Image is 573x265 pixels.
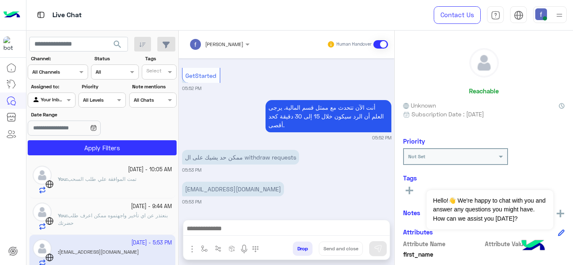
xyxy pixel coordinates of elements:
[215,245,221,252] img: Trigger scenario
[336,41,372,48] small: Human Handover
[252,246,259,252] img: make a call
[470,49,498,77] img: defaultAdmin.png
[182,167,201,173] small: 05:53 PM
[28,140,177,155] button: Apply Filters
[45,217,54,225] img: WebChat
[145,67,161,77] div: Select
[182,198,201,205] small: 05:53 PM
[229,245,235,252] img: create order
[403,137,425,145] h6: Priority
[58,176,66,182] span: You
[491,10,500,20] img: tab
[45,180,54,188] img: WebChat
[403,239,483,248] span: Attribute Name
[58,212,66,219] span: You
[239,244,249,254] img: send voice note
[485,239,565,248] span: Attribute Value
[469,87,499,95] h6: Reachable
[31,83,74,90] label: Assigned to:
[58,176,68,182] b: :
[3,36,18,51] img: 171468393613305
[107,37,128,55] button: search
[319,242,363,256] button: Send and close
[187,244,197,254] img: send attachment
[201,245,208,252] img: select flow
[403,228,433,236] h6: Attributes
[31,111,125,118] label: Date Range
[514,10,524,20] img: tab
[403,250,483,259] span: first_name
[403,101,436,110] span: Unknown
[266,100,391,132] p: 23/9/2025, 5:52 PM
[372,134,391,141] small: 05:52 PM
[52,10,82,21] p: Live Chat
[427,190,553,229] span: Hello!👋 We're happy to chat with you and answer any questions you might have. How can we assist y...
[58,212,68,219] b: :
[434,6,481,24] a: Contact Us
[293,242,313,256] button: Drop
[33,166,52,185] img: defaultAdmin.png
[403,209,420,216] h6: Notes
[211,242,225,255] button: Trigger scenario
[3,6,20,24] img: Logo
[112,39,122,49] span: search
[31,55,87,62] label: Channel:
[182,182,284,196] p: 23/9/2025, 5:53 PM
[225,242,239,255] button: create order
[58,212,168,226] span: بنعتذر عن اي تأخير واجهتموه ممكن اعرف طلب حضرتك
[487,6,504,24] a: tab
[94,55,138,62] label: Status
[198,242,211,255] button: select flow
[68,176,136,182] span: تمت الموافقة علي طلب السحب
[518,232,548,261] img: hulul-logo.png
[403,174,565,182] h6: Tags
[205,41,243,47] span: [PERSON_NAME]
[36,10,46,20] img: tab
[182,150,299,165] p: 23/9/2025, 5:53 PM
[408,153,425,160] b: Not Set
[128,166,172,174] small: [DATE] - 10:05 AM
[185,72,216,79] span: GetStarted
[535,8,547,20] img: userImage
[412,110,484,118] span: Subscription Date : [DATE]
[554,10,565,21] img: profile
[145,55,176,62] label: Tags
[82,83,125,90] label: Priority
[374,244,382,253] img: send message
[33,203,52,221] img: defaultAdmin.png
[132,83,175,90] label: Note mentions
[557,210,564,217] img: add
[182,85,201,92] small: 05:52 PM
[131,203,172,211] small: [DATE] - 9:44 AM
